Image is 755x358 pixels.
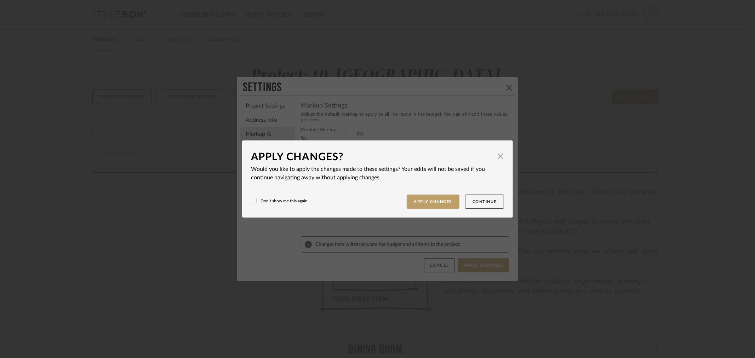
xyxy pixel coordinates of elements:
[251,198,308,204] label: Don’t show me this again
[493,149,508,163] button: Close
[465,195,504,209] button: Continue
[251,149,493,165] div: Apply Changes?
[407,195,460,209] button: Apply Changes
[251,165,504,182] p: Would you like to apply the changes made to these settings? Your edits will not be saved if you c...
